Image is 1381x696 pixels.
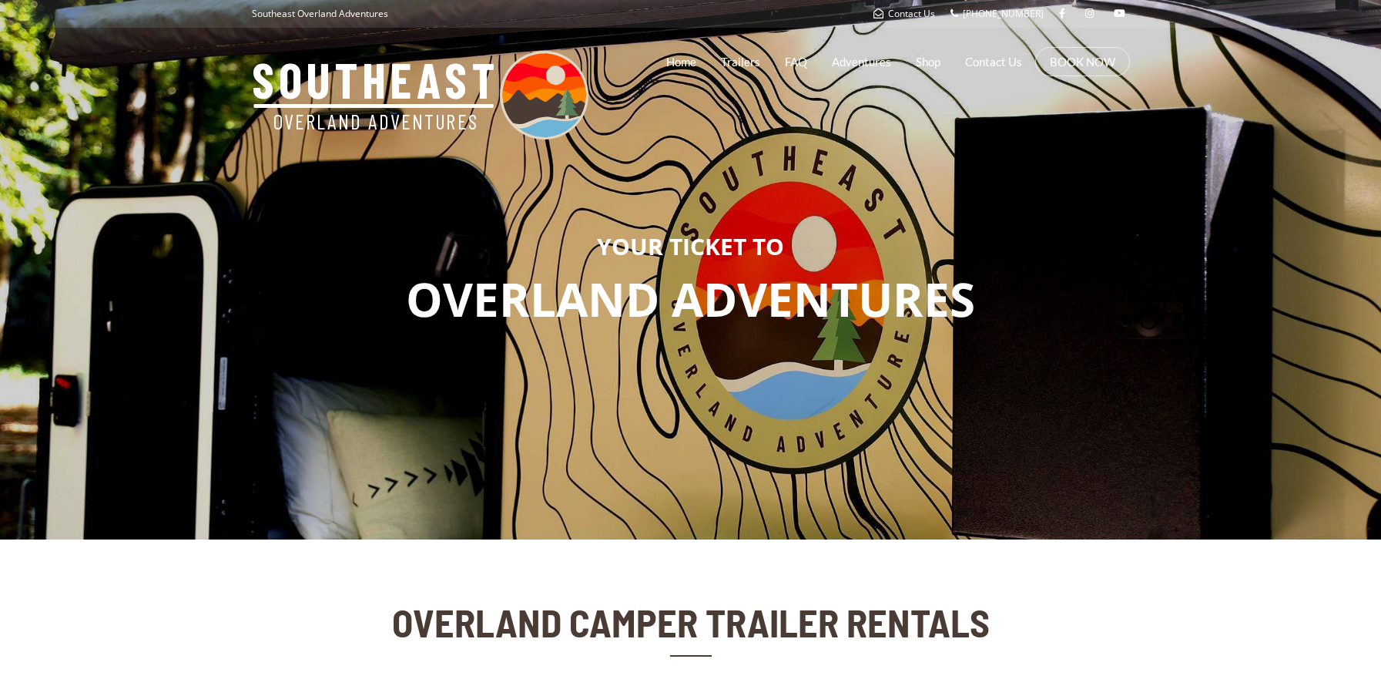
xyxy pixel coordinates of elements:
[721,42,760,81] a: Trailers
[12,234,1369,259] h3: YOUR TICKET TO
[388,601,994,644] h2: OVERLAND CAMPER TRAILER RENTALS
[916,42,940,81] a: Shop
[963,7,1044,20] span: [PHONE_NUMBER]
[873,7,935,20] a: Contact Us
[1050,54,1115,69] a: BOOK NOW
[252,51,588,140] img: Southeast Overland Adventures
[785,42,807,81] a: FAQ
[950,7,1044,20] a: [PHONE_NUMBER]
[252,4,388,24] p: Southeast Overland Adventures
[888,7,935,20] span: Contact Us
[12,267,1369,333] p: OVERLAND ADVENTURES
[666,42,696,81] a: Home
[965,42,1022,81] a: Contact Us
[832,42,891,81] a: Adventures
